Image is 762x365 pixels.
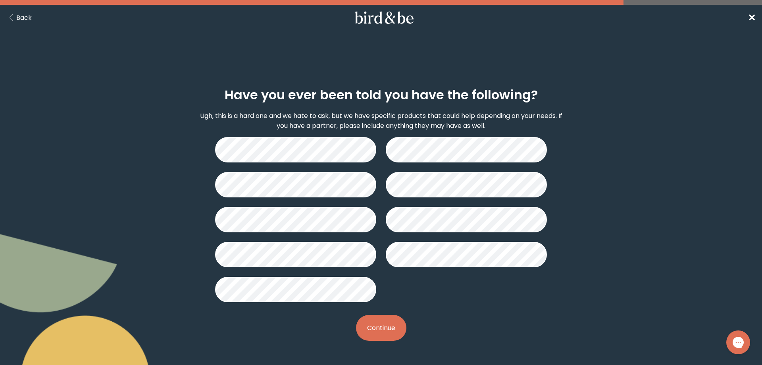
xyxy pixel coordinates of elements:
span: ✕ [748,11,756,24]
button: Back Button [6,13,32,23]
button: Continue [356,315,406,341]
h2: Have you ever been told you have the following? [225,85,538,104]
p: Ugh, this is a hard one and we hate to ask, but we have specific products that could help dependi... [197,111,565,131]
iframe: Gorgias live chat messenger [722,328,754,357]
a: ✕ [748,11,756,25]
